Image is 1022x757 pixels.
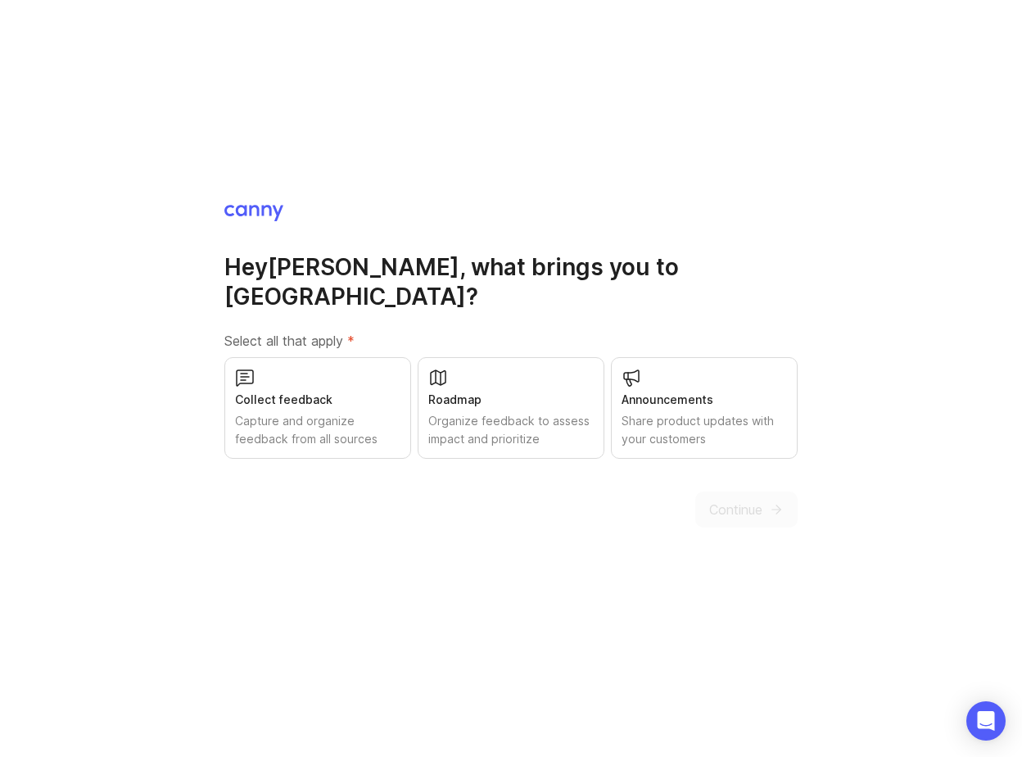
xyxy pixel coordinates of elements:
div: Open Intercom Messenger [966,701,1006,741]
h1: Hey [PERSON_NAME] , what brings you to [GEOGRAPHIC_DATA]? [224,252,798,311]
button: AnnouncementsShare product updates with your customers [611,357,798,459]
div: Roadmap [428,391,594,409]
div: Announcements [622,391,787,409]
label: Select all that apply [224,331,798,351]
button: RoadmapOrganize feedback to assess impact and prioritize [418,357,604,459]
button: Collect feedbackCapture and organize feedback from all sources [224,357,411,459]
div: Share product updates with your customers [622,412,787,448]
div: Collect feedback [235,391,400,409]
div: Organize feedback to assess impact and prioritize [428,412,594,448]
img: Canny Home [224,205,283,221]
div: Capture and organize feedback from all sources [235,412,400,448]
